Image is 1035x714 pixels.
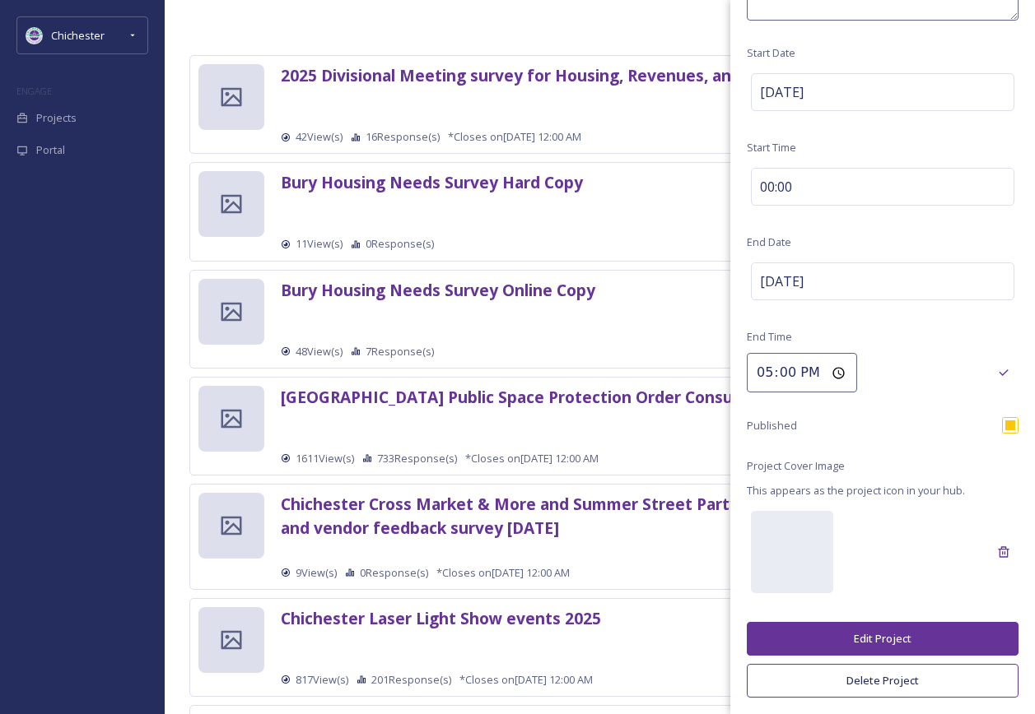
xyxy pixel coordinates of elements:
span: 9 View(s) [296,565,337,581]
span: 7 Response(s) [366,344,434,359]
span: Start Date [747,45,795,61]
span: Published [747,418,797,433]
span: ENGAGE [16,85,52,97]
span: 11 View(s) [296,236,343,252]
a: Bury Housing Needs Survey Online Copy [281,284,595,299]
button: Delete Project [747,664,1019,698]
strong: [GEOGRAPHIC_DATA] Public Space Protection Order Consultation [281,386,785,408]
a: 2025 Divisional Meeting survey for Housing, Revenues, and Benefits [281,69,812,85]
span: 817 View(s) [296,672,348,688]
span: End Time [747,329,792,345]
span: 0 Response(s) [366,236,434,252]
span: Start Time [747,140,796,155]
a: Bury Housing Needs Survey Hard Copy [281,176,583,192]
span: Projects [36,110,77,126]
span: *Closes on [DATE] 12:00 AM [465,451,599,466]
strong: Chichester Laser Light Show events 2025 [281,607,601,629]
button: Edit Project [747,622,1019,656]
span: *Closes on [DATE] 12:00 AM [448,129,581,145]
span: 733 Response(s) [377,451,457,466]
span: 1611 View(s) [296,451,354,466]
span: 0 Response(s) [360,565,428,581]
span: *Closes on [DATE] 12:00 AM [436,565,570,581]
span: 201 Response(s) [371,672,451,688]
span: 48 View(s) [296,344,343,359]
span: 42 View(s) [296,129,343,145]
span: 00:00 [760,177,792,197]
img: Logo_of_Chichester_District_Council.png [26,27,43,44]
span: Chichester [51,28,105,43]
span: 16 Response(s) [366,129,440,145]
strong: 2025 Divisional Meeting survey for Housing, Revenues, and Benefits [281,64,812,86]
span: [DATE] [760,82,804,102]
span: Portal [36,142,65,158]
span: *Closes on [DATE] 12:00 AM [459,672,593,688]
strong: Chichester Cross Market & More and Summer Street Party stallholder and vendor feedback survey [DATE] [281,493,826,539]
a: Chichester Laser Light Show events 2025 [281,612,601,628]
a: [GEOGRAPHIC_DATA] Public Space Protection Order Consultation [281,391,785,406]
span: [DATE] [760,271,804,291]
strong: Bury Housing Needs Survey Hard Copy [281,171,583,193]
span: End Date [747,234,791,250]
a: Chichester Cross Market & More and Summer Street Party stallholder and vendor feedback survey [DATE] [281,498,826,537]
strong: Bury Housing Needs Survey Online Copy [281,279,595,301]
span: This appears as the project icon in your hub. [747,483,1019,498]
span: Project Cover Image [747,458,845,474]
